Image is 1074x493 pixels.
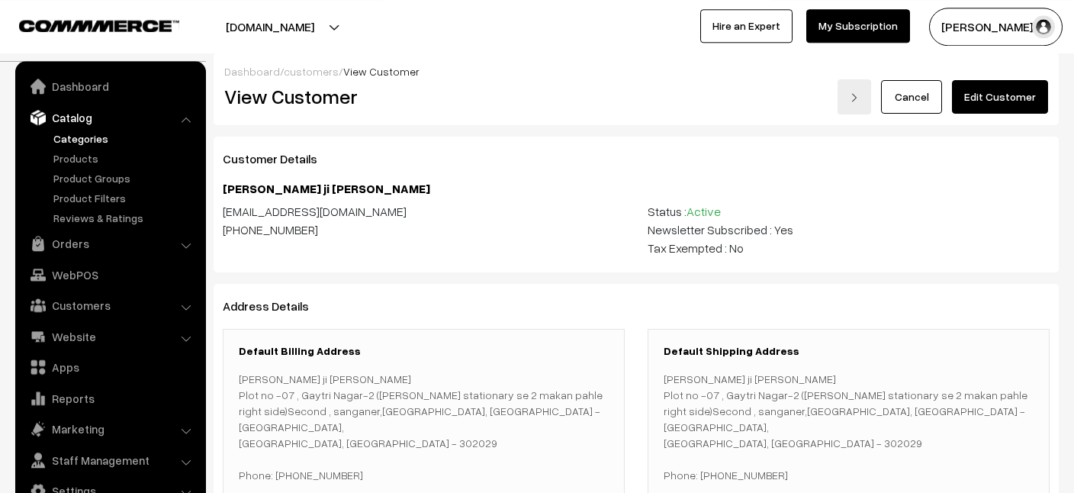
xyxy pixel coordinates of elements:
a: Reviews & Ratings [50,210,201,226]
a: WebPOS [19,261,201,288]
a: Apps [19,353,201,381]
h4: [PERSON_NAME] ji [PERSON_NAME] [223,182,1050,196]
a: Categories [50,130,201,147]
a: COMMMERCE [19,15,153,34]
img: COMMMERCE [19,20,179,31]
p: [PERSON_NAME] ji [PERSON_NAME] Plot no -07 , Gaytri Nagar-2 ([PERSON_NAME] stationary se 2 makan ... [239,371,609,483]
a: Reports [19,385,201,412]
span: Address Details [223,298,327,314]
h3: Default Billing Address [239,345,609,358]
a: Customers [19,292,201,319]
a: Products [50,150,201,166]
a: Staff Management [19,446,201,474]
a: Cancel [881,80,942,114]
p: [PERSON_NAME] ji [PERSON_NAME] Plot no -07 , Gaytri Nagar-2 ([PERSON_NAME] stationary se 2 makan ... [664,371,1034,483]
a: Catalog [19,104,201,131]
img: right-arrow.png [850,93,859,102]
a: Dashboard [19,72,201,100]
a: Website [19,323,201,350]
h3: Default Shipping Address [664,345,1034,358]
span: View Customer [343,65,420,78]
a: Hire an Expert [700,9,793,43]
div: [PHONE_NUMBER] [223,221,625,239]
a: Orders [19,230,201,257]
a: Edit Customer [952,80,1048,114]
span: Customer Details [223,151,336,166]
div: / / [224,63,1048,79]
a: Marketing [19,415,201,443]
div: Status : Newsletter Subscribed : Yes Tax Exempted : No [636,202,1061,257]
a: customers [284,65,339,78]
img: user [1032,15,1055,38]
h2: View Customer [224,85,625,108]
div: [EMAIL_ADDRESS][DOMAIN_NAME] [223,202,625,221]
button: [DOMAIN_NAME] [172,8,368,46]
a: Product Filters [50,190,201,206]
a: Product Groups [50,170,201,186]
span: Active [687,204,721,219]
a: My Subscription [806,9,910,43]
a: Dashboard [224,65,280,78]
button: [PERSON_NAME] S… [929,8,1063,46]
